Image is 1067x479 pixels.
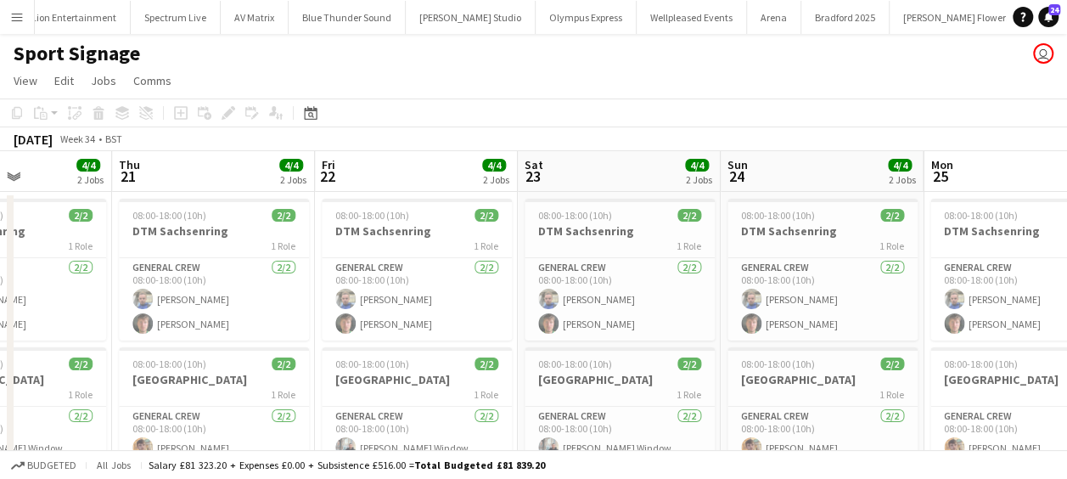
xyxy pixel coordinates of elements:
[14,73,37,88] span: View
[221,1,289,34] button: AV Matrix
[8,456,79,475] button: Budgeted
[56,132,98,145] span: Week 34
[14,41,140,66] h1: Sport Signage
[54,73,74,88] span: Edit
[1048,4,1060,15] span: 24
[91,73,116,88] span: Jobs
[105,132,122,145] div: BST
[133,73,171,88] span: Comms
[84,70,123,92] a: Jobs
[747,1,801,34] button: Arena
[48,70,81,92] a: Edit
[93,459,134,471] span: All jobs
[27,459,76,471] span: Budgeted
[149,459,545,471] div: Salary £81 323.20 + Expenses £0.00 + Subsistence £516.00 =
[1038,7,1059,27] a: 24
[890,1,1025,34] button: [PERSON_NAME] Flowers
[126,70,178,92] a: Comms
[536,1,637,34] button: Olympus Express
[7,70,44,92] a: View
[131,1,221,34] button: Spectrum Live
[637,1,747,34] button: Wellpleased Events
[14,131,53,148] div: [DATE]
[289,1,406,34] button: Blue Thunder Sound
[1033,43,1053,64] app-user-avatar: Dominic Riley
[801,1,890,34] button: Bradford 2025
[406,1,536,34] button: [PERSON_NAME] Studio
[414,459,545,471] span: Total Budgeted £81 839.20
